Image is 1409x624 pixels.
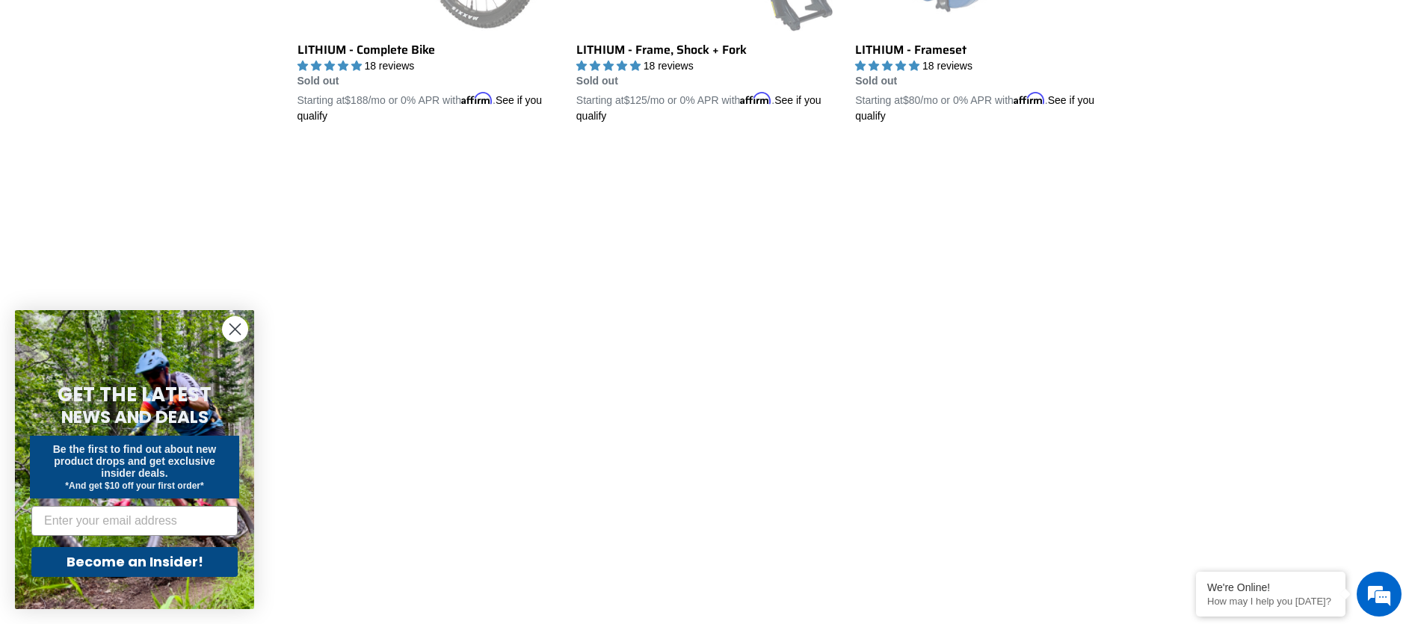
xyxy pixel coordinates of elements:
iframe: YouTube video player [297,150,1112,608]
input: Enter your email address [31,506,238,536]
span: GET THE LATEST [58,381,212,408]
button: Close dialog [222,316,248,342]
p: How may I help you today? [1207,596,1334,607]
button: Become an Insider! [31,547,238,577]
span: *And get $10 off your first order* [65,481,203,491]
span: NEWS AND DEALS [61,405,209,429]
span: Be the first to find out about new product drops and get exclusive insider deals. [53,443,217,479]
div: We're Online! [1207,581,1334,593]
